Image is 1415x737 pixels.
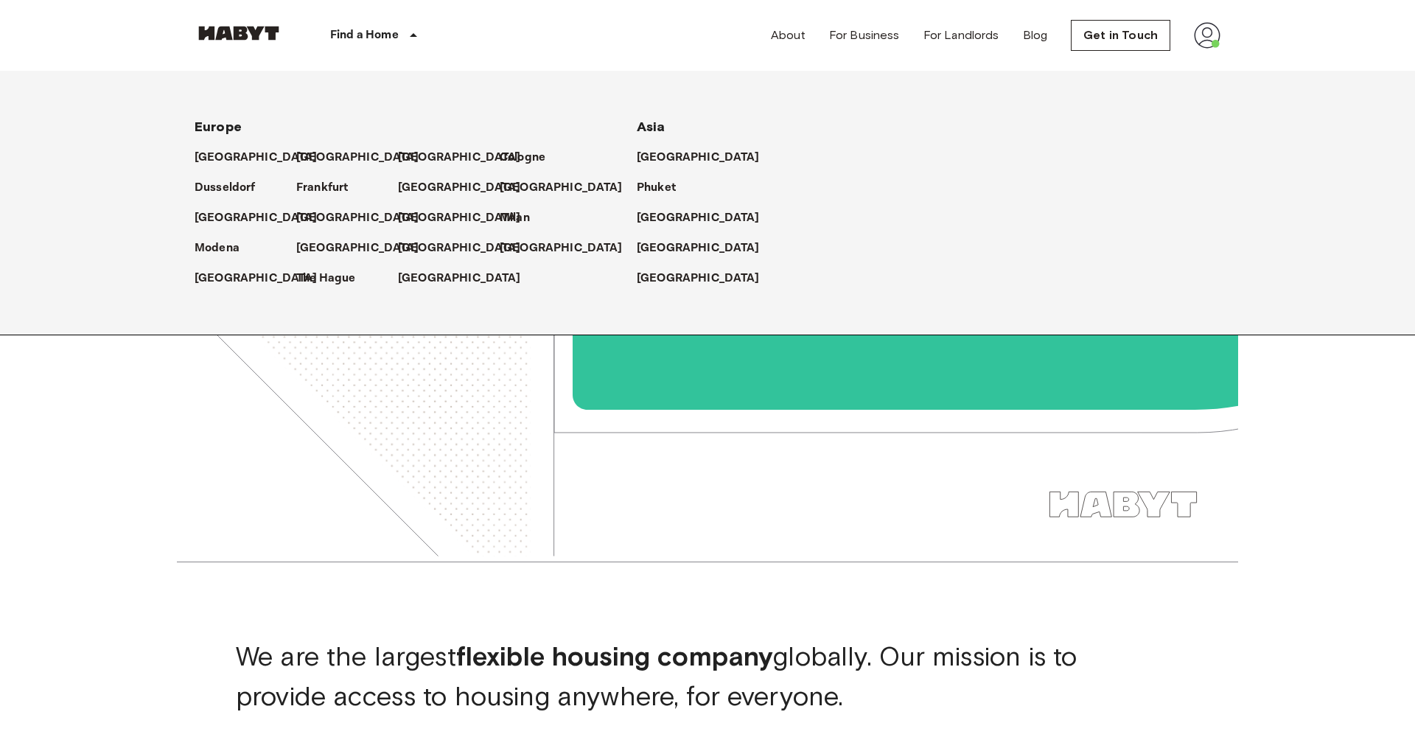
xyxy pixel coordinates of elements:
p: [GEOGRAPHIC_DATA] [500,179,623,197]
a: For Landlords [923,27,999,44]
a: Dusseldorf [195,179,270,197]
p: [GEOGRAPHIC_DATA] [398,149,521,167]
p: Frankfurt [296,179,348,197]
a: [GEOGRAPHIC_DATA] [398,149,536,167]
a: The Hague [296,270,370,287]
span: Europe [195,119,242,135]
b: flexible housing company [456,640,774,672]
a: About [771,27,806,44]
a: [GEOGRAPHIC_DATA] [296,209,434,227]
a: [GEOGRAPHIC_DATA] [398,270,536,287]
p: [GEOGRAPHIC_DATA] [195,209,318,227]
a: [GEOGRAPHIC_DATA] [296,240,434,257]
p: [GEOGRAPHIC_DATA] [398,270,521,287]
span: Asia [637,119,665,135]
span: We are the largest globally. Our mission is to provide access to housing anywhere, for everyone. [236,640,1077,712]
p: [GEOGRAPHIC_DATA] [398,179,521,197]
p: Phuket [637,179,676,197]
a: [GEOGRAPHIC_DATA] [195,209,332,227]
img: avatar [1194,22,1220,49]
a: [GEOGRAPHIC_DATA] [500,240,637,257]
a: [GEOGRAPHIC_DATA] [398,240,536,257]
a: [GEOGRAPHIC_DATA] [637,149,775,167]
a: [GEOGRAPHIC_DATA] [398,179,536,197]
a: Milan [500,209,545,227]
a: [GEOGRAPHIC_DATA] [637,270,775,287]
a: Blog [1023,27,1048,44]
a: For Business [829,27,900,44]
p: [GEOGRAPHIC_DATA] [637,270,760,287]
a: [GEOGRAPHIC_DATA] [500,179,637,197]
p: [GEOGRAPHIC_DATA] [500,240,623,257]
p: [GEOGRAPHIC_DATA] [296,240,419,257]
a: [GEOGRAPHIC_DATA] [398,209,536,227]
p: [GEOGRAPHIC_DATA] [296,209,419,227]
p: [GEOGRAPHIC_DATA] [195,149,318,167]
a: Phuket [637,179,691,197]
p: Dusseldorf [195,179,256,197]
p: Milan [500,209,530,227]
p: Modena [195,240,240,257]
p: [GEOGRAPHIC_DATA] [637,209,760,227]
img: Habyt [195,26,283,41]
p: [GEOGRAPHIC_DATA] [637,149,760,167]
p: [GEOGRAPHIC_DATA] [637,240,760,257]
p: [GEOGRAPHIC_DATA] [296,149,419,167]
a: Get in Touch [1071,20,1170,51]
p: Cologne [500,149,545,167]
a: Cologne [500,149,560,167]
p: Find a Home [330,27,399,44]
p: [GEOGRAPHIC_DATA] [398,240,521,257]
a: Frankfurt [296,179,363,197]
p: [GEOGRAPHIC_DATA] [195,270,318,287]
a: [GEOGRAPHIC_DATA] [637,209,775,227]
p: [GEOGRAPHIC_DATA] [398,209,521,227]
p: The Hague [296,270,355,287]
a: [GEOGRAPHIC_DATA] [195,270,332,287]
a: [GEOGRAPHIC_DATA] [296,149,434,167]
a: Modena [195,240,254,257]
a: [GEOGRAPHIC_DATA] [195,149,332,167]
a: [GEOGRAPHIC_DATA] [637,240,775,257]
